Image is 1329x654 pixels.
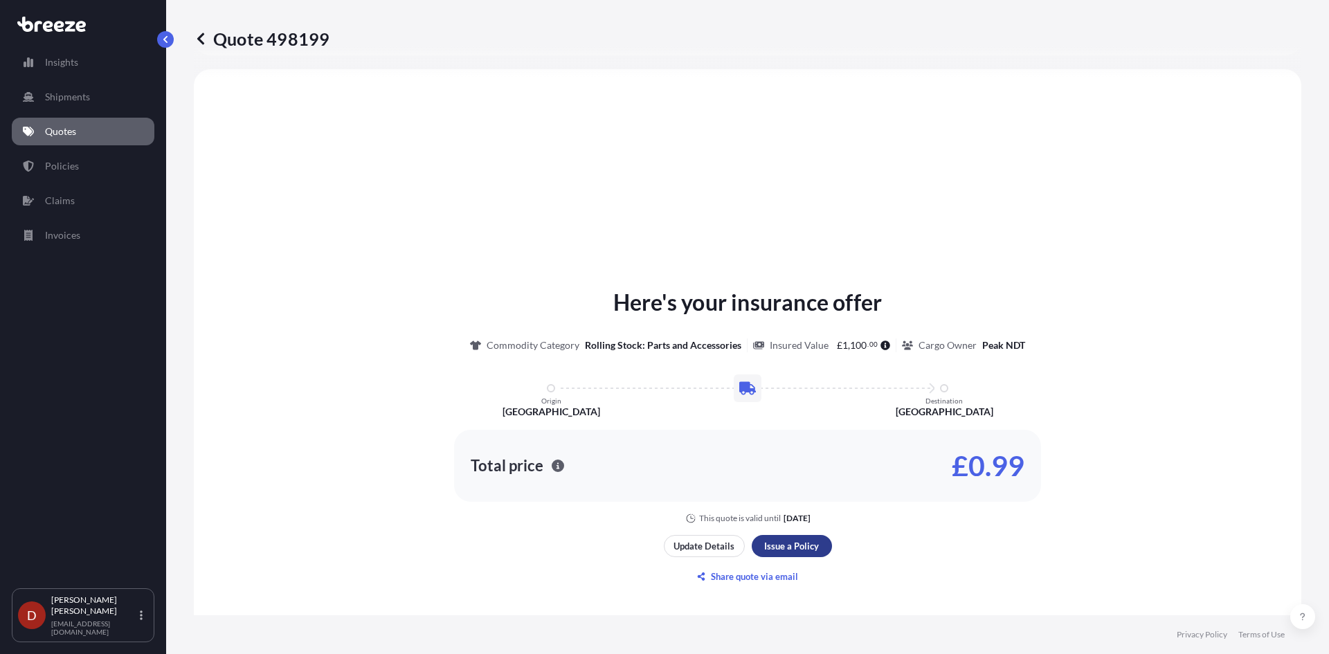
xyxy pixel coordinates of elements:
[12,83,154,111] a: Shipments
[45,228,80,242] p: Invoices
[12,187,154,215] a: Claims
[919,338,977,352] p: Cargo Owner
[27,608,37,622] span: D
[752,535,832,557] button: Issue a Policy
[848,340,850,350] span: ,
[869,342,878,347] span: 00
[925,397,963,405] p: Destination
[896,405,993,419] p: [GEOGRAPHIC_DATA]
[45,194,75,208] p: Claims
[45,55,78,69] p: Insights
[45,125,76,138] p: Quotes
[12,221,154,249] a: Invoices
[194,28,329,50] p: Quote 498199
[585,338,741,352] p: Rolling Stock: Parts and Accessories
[850,340,867,350] span: 100
[699,513,781,524] p: This quote is valid until
[45,90,90,104] p: Shipments
[673,539,734,553] p: Update Details
[711,570,798,583] p: Share quote via email
[1238,629,1285,640] a: Terms of Use
[613,286,882,319] p: Here's your insurance offer
[664,565,832,588] button: Share quote via email
[842,340,848,350] span: 1
[982,338,1025,352] p: Peak NDT
[952,455,1024,477] p: £0.99
[471,459,543,473] p: Total price
[867,342,869,347] span: .
[770,338,829,352] p: Insured Value
[1177,629,1227,640] a: Privacy Policy
[51,619,137,636] p: [EMAIL_ADDRESS][DOMAIN_NAME]
[487,338,579,352] p: Commodity Category
[764,539,819,553] p: Issue a Policy
[12,118,154,145] a: Quotes
[541,397,561,405] p: Origin
[837,340,842,350] span: £
[503,405,600,419] p: [GEOGRAPHIC_DATA]
[664,535,745,557] button: Update Details
[51,594,137,617] p: [PERSON_NAME] [PERSON_NAME]
[12,152,154,180] a: Policies
[784,513,811,524] p: [DATE]
[45,159,79,173] p: Policies
[12,48,154,76] a: Insights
